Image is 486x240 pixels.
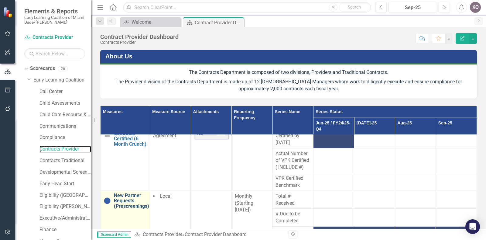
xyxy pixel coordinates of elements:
[105,53,474,60] h3: About Us
[123,2,371,13] input: Search ClearPoint...
[114,125,147,147] a: % of VPK Contracts Certified (6 Month Crunch)
[235,193,269,214] div: Monthly (Starting [DATE])
[348,5,361,9] span: Search
[114,193,149,209] a: New Partner Requests (Prescreenings)
[24,8,85,15] span: Elements & Reports
[436,123,477,148] td: Double-Click to Edit
[39,157,91,164] a: Contracts Traditional
[272,209,313,227] td: Double-Click to Edit
[153,126,176,138] span: Grant Agreement
[395,173,436,191] td: Double-Click to Edit
[354,209,395,227] td: Double-Click to Edit
[313,209,354,227] td: Double-Click to Edit
[160,193,172,199] span: Local
[276,125,310,146] span: VPK Contracts Certified by [DATE]
[395,148,436,173] td: Double-Click to Edit
[132,18,179,26] div: Welcome
[395,123,436,148] td: Double-Click to Edit
[272,173,313,191] td: Double-Click to Edit
[58,66,68,71] div: 26
[106,69,471,77] p: The Contracts Department is composed of two divisions, Providers and Traditional Contracts.
[272,191,313,209] td: Double-Click to Edit
[39,169,91,176] a: Developmental Screening Compliance
[195,19,242,26] div: Contract Provider Dashboard
[185,231,247,237] div: Contract Provider Dashboard
[143,231,182,237] a: Contracts Provider
[104,197,111,204] img: No Information
[313,173,354,191] td: Double-Click to Edit
[276,175,310,189] span: VPK Certified Benchmark
[39,146,91,153] a: Contracts Provider
[100,40,179,45] div: Contracts Provider
[276,210,310,224] span: # Due to be Completed
[122,18,179,26] a: Welcome
[339,3,369,12] button: Search
[231,123,272,191] td: Double-Click to Edit
[39,203,91,210] a: Eligibility ([PERSON_NAME])
[39,123,91,130] a: Communications
[395,209,436,227] td: Double-Click to Edit
[436,209,477,227] td: Double-Click to Edit
[24,34,85,41] a: Contracts Provider
[354,191,395,209] td: Double-Click to Edit
[354,173,395,191] td: Double-Click to Edit
[39,134,91,141] a: Compliance
[395,191,436,209] td: Double-Click to Edit
[388,2,437,13] button: Sep-25
[436,173,477,191] td: Double-Click to Edit
[391,4,435,11] div: Sep-25
[354,148,395,173] td: Double-Click to Edit
[24,48,85,59] input: Search Below...
[3,7,14,18] img: ClearPoint Strategy
[436,148,477,173] td: Double-Click to Edit
[39,226,91,233] a: Finance
[101,123,150,191] td: Double-Click to Edit Right Click for Context Menu
[39,192,91,199] a: Eligibility ([GEOGRAPHIC_DATA])
[39,100,91,107] a: Child Assessments
[313,191,354,209] td: Double-Click to Edit
[272,148,313,173] td: Double-Click to Edit
[436,191,477,209] td: Double-Click to Edit
[465,219,480,234] div: Open Intercom Messenger
[39,111,91,118] a: Child Care Resource & Referral (CCR&R)
[30,65,55,72] a: Scorecards
[97,231,131,238] span: Scorecard Admin
[106,77,471,92] p: The Provider division of the Contracts Department is made up of 12 [DEMOGRAPHIC_DATA] Managers wh...
[39,180,91,187] a: Early Head Start
[39,215,91,222] a: Executive/Administrative
[33,77,91,84] a: Early Learning Coalition
[39,88,91,95] a: Call Center
[313,123,354,148] td: Double-Click to Edit
[354,123,395,148] td: Double-Click to Edit
[100,33,179,40] div: Contract Provider Dashboard
[276,150,310,171] span: Actual Number of VPK Certified ( INCLUDE #)
[191,123,232,191] td: Double-Click to Edit
[104,132,111,140] img: Not Defined
[134,231,284,238] div: »
[470,2,481,13] button: KQ
[313,148,354,173] td: Double-Click to Edit
[150,123,191,191] td: Double-Click to Edit
[276,193,310,207] span: Total # Received
[272,123,313,148] td: Double-Click to Edit
[24,15,85,25] small: Early Learning Coalition of Miami Dade/[PERSON_NAME]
